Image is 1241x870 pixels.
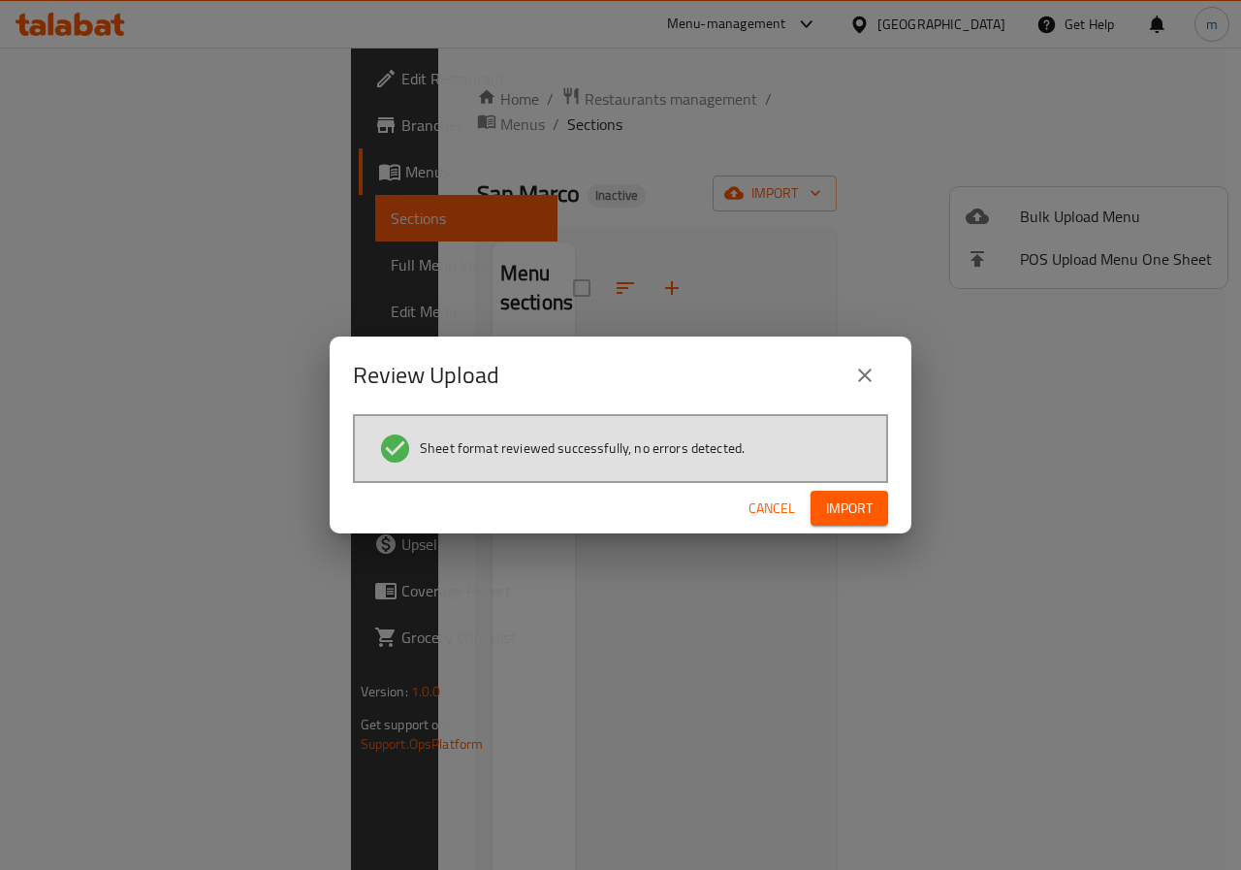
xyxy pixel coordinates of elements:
[826,497,873,521] span: Import
[353,360,499,391] h2: Review Upload
[420,438,745,458] span: Sheet format reviewed successfully, no errors detected.
[811,491,888,527] button: Import
[748,497,795,521] span: Cancel
[741,491,803,527] button: Cancel
[842,352,888,399] button: close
